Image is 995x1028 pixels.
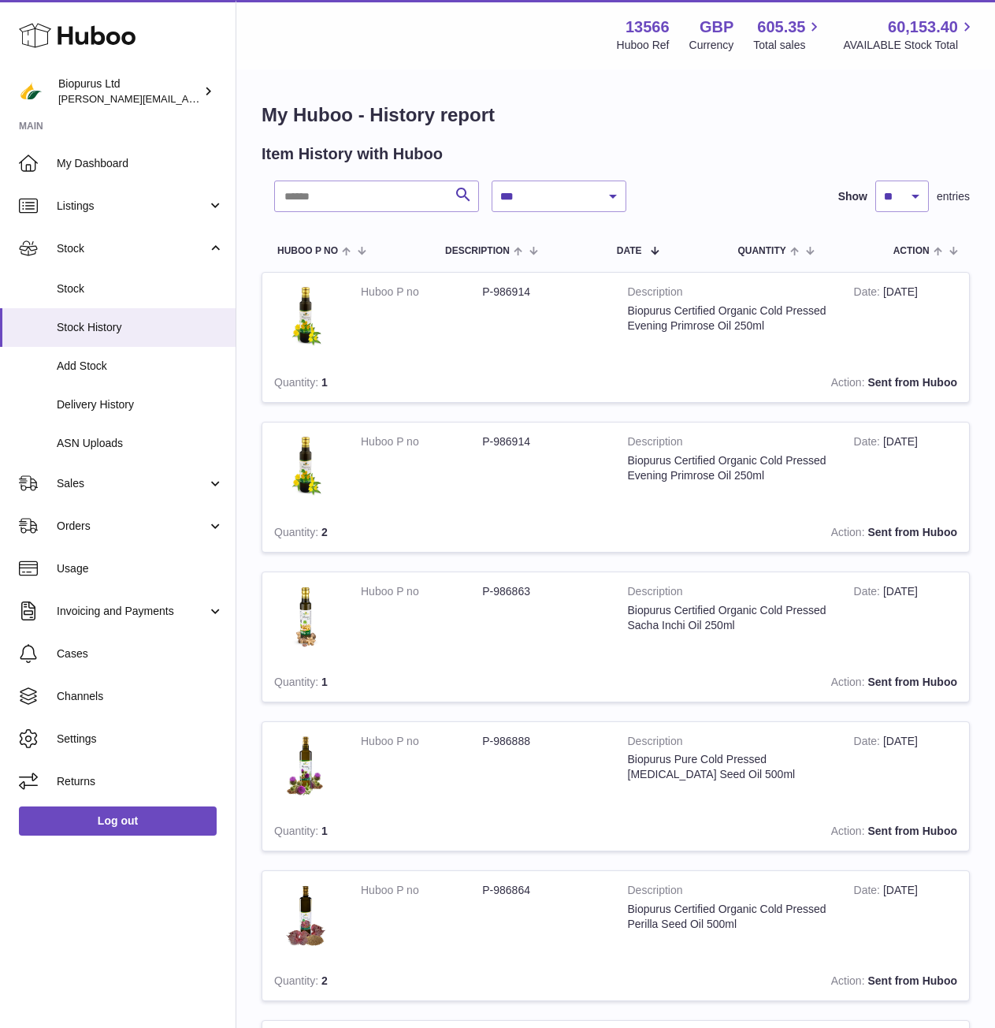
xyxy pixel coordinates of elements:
[19,80,43,103] img: peter@biopurus.co.uk
[843,17,976,53] a: 60,153.40 AVAILABLE Stock Total
[867,825,957,837] strong: Sent from Huboo
[854,735,883,751] strong: Date
[274,825,321,841] strong: Quantity
[628,734,830,753] strong: Description
[831,676,868,692] strong: Action
[361,734,482,749] dt: Huboo P no
[842,722,969,813] td: [DATE]
[277,246,338,256] span: Huboo P no
[854,585,883,602] strong: Date
[274,584,337,647] img: 135661717147025.jpg
[867,526,957,538] strong: Sent from Huboo
[854,285,883,302] strong: Date
[482,734,603,749] dd: P-986888
[628,434,830,453] strong: Description
[616,273,842,363] td: Biopurus Certified Organic Cold Pressed Evening Primrose Oil 250ml
[626,17,670,38] strong: 13566
[867,376,957,389] strong: Sent from Huboo
[57,156,224,171] span: My Dashboard
[57,732,224,747] span: Settings
[262,143,443,165] h2: Item History with Huboo
[867,676,957,688] strong: Sent from Huboo
[274,285,337,348] img: 135661717143653.jpg
[937,189,970,204] span: entries
[737,246,785,256] span: Quantity
[854,884,883,900] strong: Date
[628,285,830,304] strong: Description
[361,434,482,449] dt: Huboo P no
[57,320,224,335] span: Stock History
[482,285,603,300] dd: P-986914
[482,883,603,898] dd: P-986864
[361,584,482,599] dt: Huboo P no
[628,584,830,603] strong: Description
[831,974,868,991] strong: Action
[361,883,482,898] dt: Huboo P no
[616,572,842,663] td: Biopurus Certified Organic Cold Pressed Sacha Inchi Oil 250ml
[274,974,321,991] strong: Quantity
[262,663,389,702] td: 1
[617,38,670,53] div: Huboo Ref
[57,281,224,296] span: Stock
[57,436,224,451] span: ASN Uploads
[628,883,830,902] strong: Description
[482,584,603,599] dd: P-986863
[57,199,207,214] span: Listings
[274,676,321,692] strong: Quantity
[274,883,337,946] img: 135661717147001.jpg
[757,17,805,38] span: 605.35
[262,102,970,128] h1: My Huboo - History report
[57,476,207,491] span: Sales
[843,38,976,53] span: AVAILABLE Stock Total
[831,376,868,393] strong: Action
[893,246,930,256] span: Action
[842,871,969,962] td: [DATE]
[57,774,224,789] span: Returns
[57,359,224,374] span: Add Stock
[58,76,200,106] div: Biopurus Ltd
[867,974,957,987] strong: Sent from Huboo
[700,17,733,38] strong: GBP
[445,246,510,256] span: Description
[274,434,337,497] img: 135661717143653.jpg
[274,376,321,393] strong: Quantity
[753,38,823,53] span: Total sales
[842,423,969,513] td: [DATE]
[616,423,842,513] td: Biopurus Certified Organic Cold Pressed Evening Primrose Oil 250ml
[262,962,389,1000] td: 2
[842,572,969,663] td: [DATE]
[262,363,389,402] td: 1
[361,285,482,300] dt: Huboo P no
[57,519,207,534] span: Orders
[831,825,868,841] strong: Action
[838,189,867,204] label: Show
[57,397,224,412] span: Delivery History
[274,526,321,542] strong: Quantity
[57,689,224,704] span: Channels
[616,871,842,962] td: Biopurus Certified Organic Cold Pressed Perilla Seed Oil 500ml
[57,241,207,256] span: Stock
[617,246,642,256] span: Date
[482,434,603,449] dd: P-986914
[262,812,389,851] td: 1
[616,722,842,813] td: Biopurus Pure Cold Pressed [MEDICAL_DATA] Seed Oil 500ml
[58,92,316,105] span: [PERSON_NAME][EMAIL_ADDRESS][DOMAIN_NAME]
[262,513,389,552] td: 2
[57,646,224,661] span: Cases
[831,526,868,542] strong: Action
[854,435,883,452] strong: Date
[57,604,207,619] span: Invoicing and Payments
[19,806,217,835] a: Log out
[753,17,823,53] a: 605.35 Total sales
[689,38,734,53] div: Currency
[57,561,224,576] span: Usage
[842,273,969,363] td: [DATE]
[888,17,958,38] span: 60,153.40
[274,734,337,797] img: 135661717145736.jpg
